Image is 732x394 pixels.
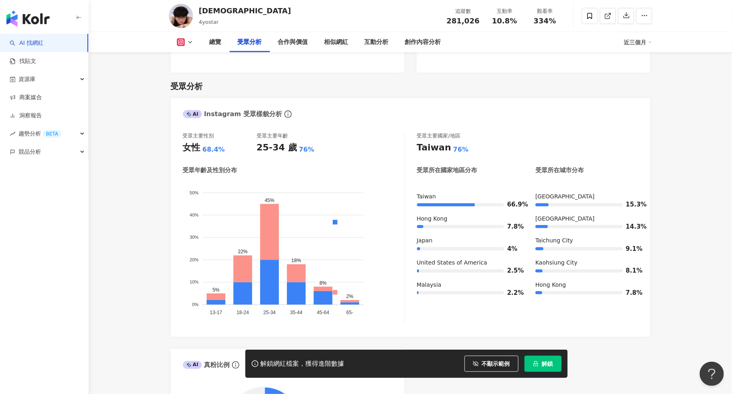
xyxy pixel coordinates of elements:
div: Taiwan [417,142,451,154]
div: BETA [43,130,61,138]
tspan: 0% [192,302,199,307]
tspan: 10% [189,280,198,285]
div: Taiwan [417,193,520,201]
div: 受眾主要國家/地區 [417,132,460,140]
div: [GEOGRAPHIC_DATA] [535,215,638,223]
div: 68.4% [203,145,225,154]
tspan: 25-34 [263,310,276,316]
div: 追蹤數 [447,7,480,15]
a: 找貼文 [10,57,36,65]
div: Hong Kong [535,281,638,289]
span: 4% [507,246,519,252]
button: 解鎖 [525,356,562,372]
span: 7.8% [507,224,519,230]
div: 受眾所在國家地區分布 [417,166,477,175]
div: 相似網紅 [324,38,348,47]
img: logo [6,10,50,27]
span: 7.8% [626,290,638,296]
span: 334% [534,17,556,25]
div: [DEMOGRAPHIC_DATA] [199,6,291,16]
span: 8.1% [626,268,638,274]
div: Instagram 受眾樣貌分析 [183,110,282,119]
tspan: 65- [346,310,353,316]
div: [GEOGRAPHIC_DATA] [535,193,638,201]
div: 25-34 歲 [257,142,297,154]
div: 受眾分析 [171,81,203,92]
span: 資源庫 [19,70,35,88]
div: Hong Kong [417,215,520,223]
span: 281,026 [447,17,480,25]
img: KOL Avatar [169,4,193,28]
div: 觀看率 [530,7,560,15]
div: 互動率 [489,7,520,15]
span: 2.2% [507,290,519,296]
span: 10.8% [492,17,517,25]
div: 合作與價值 [278,38,308,47]
span: lock [533,361,539,367]
tspan: 13-17 [209,310,222,316]
div: Malaysia [417,281,520,289]
span: info-circle [283,109,293,119]
div: 女性 [183,142,201,154]
tspan: 50% [189,190,198,195]
div: 受眾分析 [238,38,262,47]
div: Kaohsiung City [535,259,638,267]
button: 不顯示範例 [464,356,518,372]
div: 受眾所在城市分布 [535,166,584,175]
span: 9.1% [626,246,638,252]
div: 受眾年齡及性別分布 [183,166,237,175]
div: 總覽 [209,38,222,47]
tspan: 20% [189,257,198,262]
span: 66.9% [507,202,519,208]
div: 受眾主要年齡 [257,132,288,140]
div: 互動分析 [365,38,389,47]
tspan: 30% [189,235,198,240]
a: searchAI 找網紅 [10,39,44,47]
span: 4yostar [199,19,219,25]
span: 解鎖 [542,361,553,367]
a: 洞察報告 [10,112,42,120]
div: AI [183,110,202,118]
span: 趨勢分析 [19,125,61,143]
div: United States of America [417,259,520,267]
tspan: 45-64 [317,310,329,316]
div: 創作內容分析 [405,38,441,47]
span: 15.3% [626,202,638,208]
span: rise [10,131,15,137]
div: 受眾主要性別 [183,132,214,140]
div: 76% [299,145,314,154]
tspan: 18-24 [236,310,249,316]
span: 競品分析 [19,143,41,161]
tspan: 40% [189,213,198,217]
div: Taichung City [535,237,638,245]
a: 商案媒合 [10,94,42,102]
div: 76% [453,145,469,154]
div: 近三個月 [624,36,652,49]
div: 解鎖網紅檔案，獲得進階數據 [261,360,344,368]
span: 不顯示範例 [482,361,510,367]
span: 14.3% [626,224,638,230]
span: 2.5% [507,268,519,274]
tspan: 35-44 [290,310,303,316]
div: Japan [417,237,520,245]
